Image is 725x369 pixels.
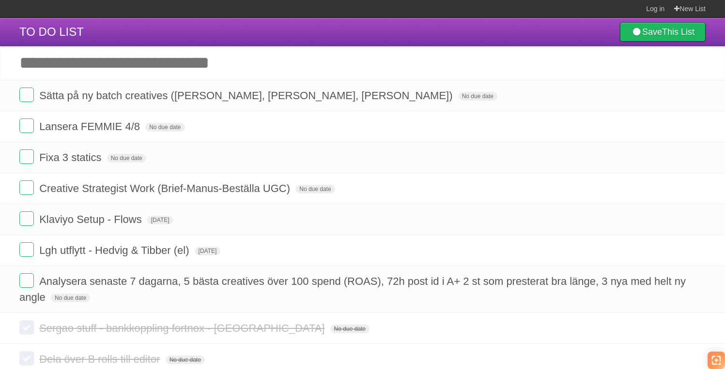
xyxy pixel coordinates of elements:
[39,322,327,334] span: Sergao stuff - bankkoppling fortnox - [GEOGRAPHIC_DATA]
[19,25,84,38] span: TO DO LIST
[39,120,142,133] span: Lansera FEMMIE 4/8
[39,244,191,256] span: Lgh utflytt - Hedvig & Tibber (el)
[19,275,686,303] span: Analysera senaste 7 dagarna, 5 bästa creatives över 100 spend (ROAS), 72h post id i A+ 2 st som p...
[19,320,34,335] label: Done
[330,325,370,333] span: No due date
[458,92,497,101] span: No due date
[107,154,146,162] span: No due date
[19,242,34,257] label: Done
[19,88,34,102] label: Done
[19,180,34,195] label: Done
[620,22,706,42] a: SaveThis List
[19,149,34,164] label: Done
[39,182,293,194] span: Creative Strategist Work (Brief-Manus-Beställa UGC)
[19,351,34,366] label: Done
[662,27,694,37] b: This List
[147,216,173,224] span: [DATE]
[145,123,185,132] span: No due date
[39,89,455,102] span: Sätta på ny batch creatives ([PERSON_NAME], [PERSON_NAME], [PERSON_NAME])
[19,273,34,288] label: Done
[39,213,144,225] span: Klaviyo Setup - Flows
[166,355,205,364] span: No due date
[19,118,34,133] label: Done
[51,294,90,302] span: No due date
[19,211,34,226] label: Done
[39,151,104,163] span: Fixa 3 statics
[195,247,221,255] span: [DATE]
[295,185,335,193] span: No due date
[39,353,162,365] span: Dela över B rolls till editor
